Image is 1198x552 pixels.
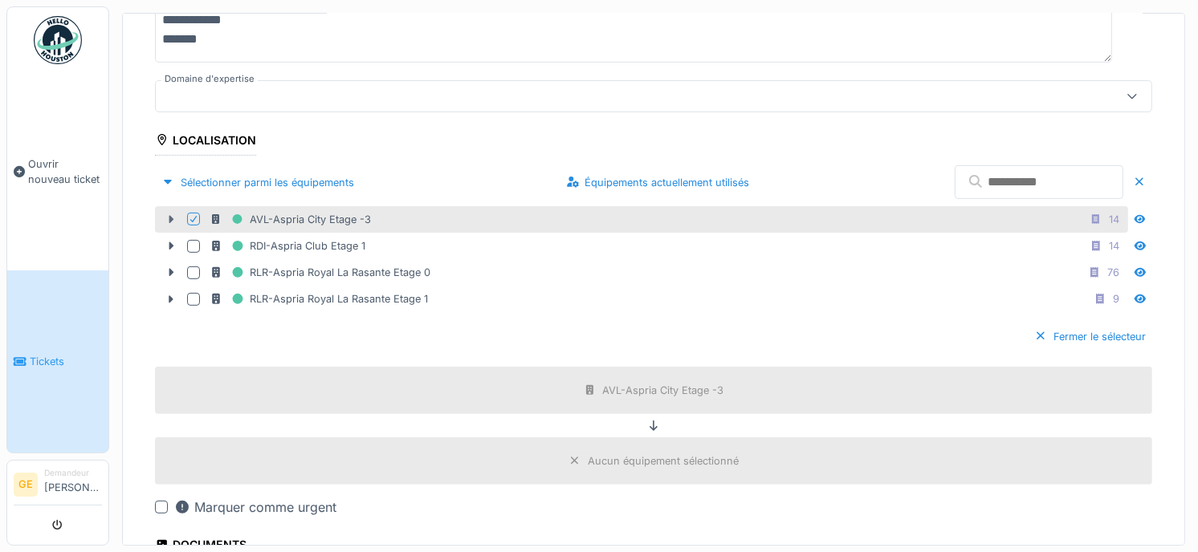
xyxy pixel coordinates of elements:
li: GE [14,473,38,497]
div: RDI-Aspria Club Etage 1 [210,236,365,256]
div: Localisation [155,128,256,156]
li: [PERSON_NAME] [44,467,102,501]
a: Tickets [7,270,108,453]
span: Ouvrir nouveau ticket [28,156,102,187]
div: 14 [1109,212,1119,227]
div: RLR-Aspria Royal La Rasante Etage 0 [210,262,430,282]
div: Marquer comme urgent [174,497,336,517]
a: GE Demandeur[PERSON_NAME] [14,467,102,505]
a: Ouvrir nouveau ticket [7,73,108,270]
div: 14 [1109,238,1119,254]
div: RLR-Aspria Royal La Rasante Etage 1 [210,289,428,309]
div: Équipements actuellement utilisés [560,172,756,193]
div: Fermer le sélecteur [1028,326,1152,347]
div: 9 [1113,291,1119,306]
div: 76 [1107,265,1119,280]
label: Domaine d'expertise [161,72,258,86]
div: Demandeur [44,467,102,479]
div: Sélectionner parmi les équipements [155,172,361,193]
div: AVL-Aspria City Etage -3 [210,209,371,229]
div: Aucun équipement sélectionné [588,453,739,469]
span: Tickets [30,354,102,369]
img: Badge_color-CXgf-gQk.svg [34,16,82,64]
div: AVL-Aspria City Etage -3 [603,383,724,398]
